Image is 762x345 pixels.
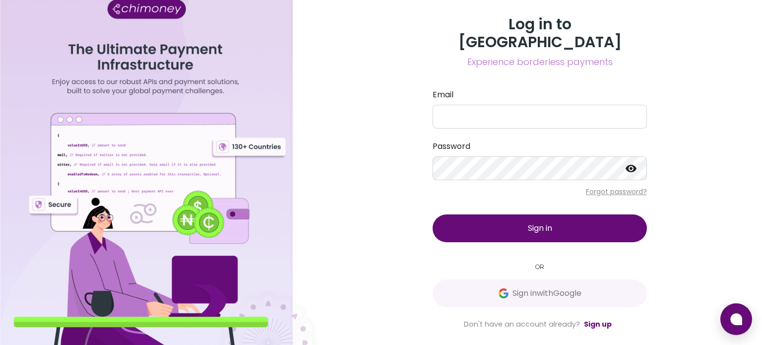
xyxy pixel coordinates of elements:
[433,140,647,152] label: Password
[433,89,647,101] label: Email
[464,319,580,329] span: Don't have an account already?
[433,55,647,69] span: Experience borderless payments
[433,279,647,307] button: GoogleSign inwithGoogle
[528,222,552,234] span: Sign in
[433,187,647,197] p: Forgot password?
[433,262,647,272] small: OR
[584,319,612,329] a: Sign up
[433,15,647,51] h3: Log in to [GEOGRAPHIC_DATA]
[720,303,752,335] button: Open chat window
[433,214,647,242] button: Sign in
[499,288,508,298] img: Google
[512,287,581,299] span: Sign in with Google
